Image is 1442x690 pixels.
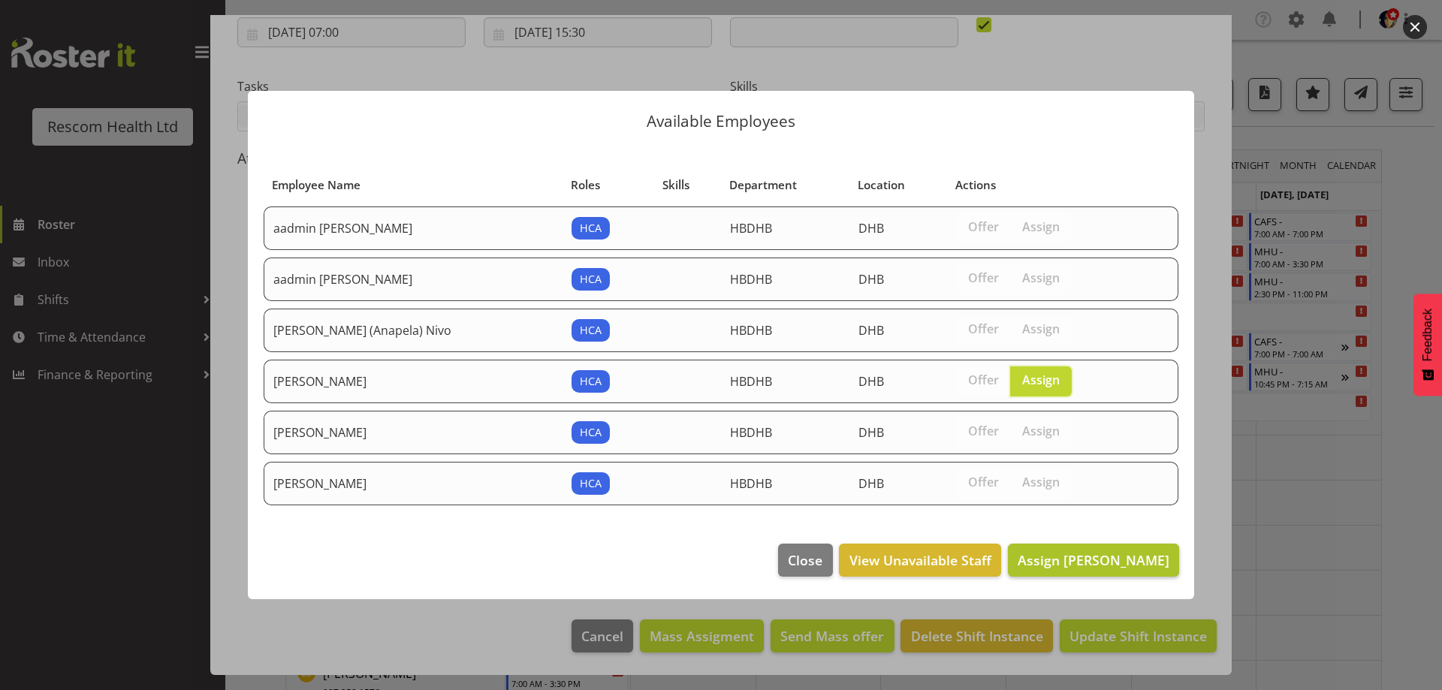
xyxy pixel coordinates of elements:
[839,544,1000,577] button: View Unavailable Staff
[858,424,884,441] span: DHB
[662,176,689,194] span: Skills
[729,176,797,194] span: Department
[968,372,999,387] span: Offer
[858,373,884,390] span: DHB
[968,475,999,490] span: Offer
[264,462,563,505] td: [PERSON_NAME]
[580,271,602,288] span: HCA
[858,176,905,194] span: Location
[580,424,602,441] span: HCA
[580,220,602,237] span: HCA
[968,219,999,234] span: Offer
[272,176,360,194] span: Employee Name
[778,544,832,577] button: Close
[858,322,884,339] span: DHB
[580,475,602,492] span: HCA
[1022,219,1060,234] span: Assign
[1022,270,1060,285] span: Assign
[730,220,772,237] span: HBDHB
[858,271,884,288] span: DHB
[730,373,772,390] span: HBDHB
[580,322,602,339] span: HCA
[968,270,999,285] span: Offer
[580,373,602,390] span: HCA
[968,321,999,336] span: Offer
[263,113,1179,129] p: Available Employees
[1022,321,1060,336] span: Assign
[1022,423,1060,438] span: Assign
[1421,309,1434,361] span: Feedback
[730,475,772,492] span: HBDHB
[730,424,772,441] span: HBDHB
[1022,372,1060,387] span: Assign
[571,176,600,194] span: Roles
[264,258,563,301] td: aadmin [PERSON_NAME]
[858,475,884,492] span: DHB
[1018,551,1169,569] span: Assign [PERSON_NAME]
[788,550,822,570] span: Close
[264,360,563,403] td: [PERSON_NAME]
[730,271,772,288] span: HBDHB
[1022,475,1060,490] span: Assign
[264,206,563,250] td: aadmin [PERSON_NAME]
[264,411,563,454] td: [PERSON_NAME]
[849,550,991,570] span: View Unavailable Staff
[968,423,999,438] span: Offer
[1008,544,1179,577] button: Assign [PERSON_NAME]
[264,309,563,352] td: [PERSON_NAME] (Anapela) Nivo
[955,176,996,194] span: Actions
[1413,294,1442,396] button: Feedback - Show survey
[730,322,772,339] span: HBDHB
[858,220,884,237] span: DHB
